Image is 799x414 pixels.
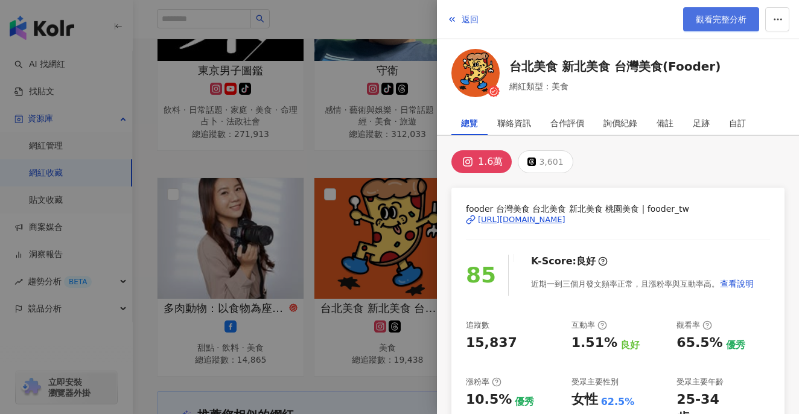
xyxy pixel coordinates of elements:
[550,111,584,135] div: 合作評價
[466,334,517,352] div: 15,837
[451,150,512,173] button: 1.6萬
[466,377,501,387] div: 漲粉率
[518,150,573,173] button: 3,601
[683,7,759,31] a: 觀看完整分析
[571,320,607,331] div: 互動率
[509,58,721,75] a: 台北美食 新北美食 台灣美食(Fooder)
[571,377,619,387] div: 受眾主要性別
[515,395,534,409] div: 優秀
[531,272,754,296] div: 近期一到三個月發文頻率正常，且漲粉率與互動率高。
[539,153,563,170] div: 3,601
[657,111,673,135] div: 備註
[461,111,478,135] div: 總覽
[447,7,479,31] button: 返回
[603,111,637,135] div: 詢價紀錄
[620,339,640,352] div: 良好
[478,153,503,170] div: 1.6萬
[497,111,531,135] div: 聯絡資訊
[676,320,712,331] div: 觀看率
[693,111,710,135] div: 足跡
[571,390,598,409] div: 女性
[719,272,754,296] button: 查看說明
[571,334,617,352] div: 1.51%
[676,334,722,352] div: 65.5%
[720,279,754,288] span: 查看說明
[451,49,500,97] img: KOL Avatar
[531,255,608,268] div: K-Score :
[576,255,596,268] div: 良好
[466,214,770,225] a: [URL][DOMAIN_NAME]
[466,390,512,409] div: 10.5%
[466,202,770,215] span: fooder 台灣美食 台北美食 新北美食 桃園美食 | fooder_tw
[676,377,724,387] div: 受眾主要年齡
[466,258,496,293] div: 85
[696,14,746,24] span: 觀看完整分析
[726,339,745,352] div: 優秀
[462,14,479,24] span: 返回
[601,395,635,409] div: 62.5%
[509,80,721,93] span: 網紅類型：美食
[478,214,565,225] div: [URL][DOMAIN_NAME]
[466,320,489,331] div: 追蹤數
[451,49,500,101] a: KOL Avatar
[729,111,746,135] div: 自訂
